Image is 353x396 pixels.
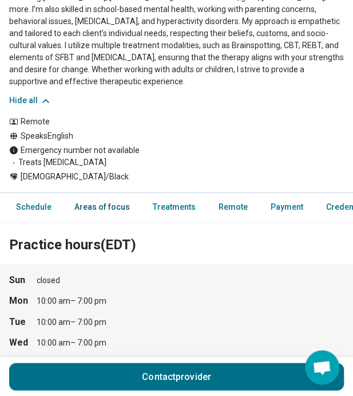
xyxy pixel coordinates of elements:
[146,195,203,219] a: Treatments
[9,273,30,287] strong: Sun
[9,144,344,156] div: Emergency number not available
[68,195,137,219] a: Areas of focus
[305,350,339,385] div: Open chat
[9,363,344,390] button: Contactprovider
[212,195,255,219] a: Remote
[9,208,344,255] h2: Practice hours (EDT)
[9,294,30,308] strong: Mon
[21,171,129,183] span: [DEMOGRAPHIC_DATA]/Black
[2,195,58,219] a: Schedule
[9,116,344,128] div: Remote
[9,335,30,349] strong: Wed
[9,130,344,142] div: Speaks English
[9,95,51,107] button: Hide all
[264,195,310,219] a: Payment
[37,336,106,349] div: 10:00 am – 7:00 pm
[9,156,344,168] span: Treats [MEDICAL_DATA]
[37,295,106,308] div: 10:00 am – 7:00 pm
[9,315,30,328] strong: Tue
[37,275,344,287] div: closed
[37,316,106,328] div: 10:00 am – 7:00 pm
[9,356,30,370] strong: Thu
